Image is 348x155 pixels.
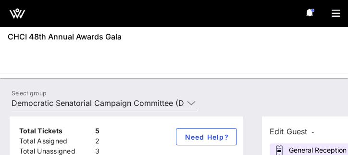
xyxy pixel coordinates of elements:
div: Total Assigned [19,136,91,148]
div: 5 [95,126,99,138]
label: Select group [12,90,46,97]
button: Need Help? [176,128,237,145]
div: 2 [95,136,99,148]
span: - [311,129,314,136]
span: Need Help? [184,133,229,141]
span: CHCI 48th Annual Awards Gala [8,31,122,42]
div: Edit Guest [270,125,314,138]
div: Total Tickets [19,126,91,138]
